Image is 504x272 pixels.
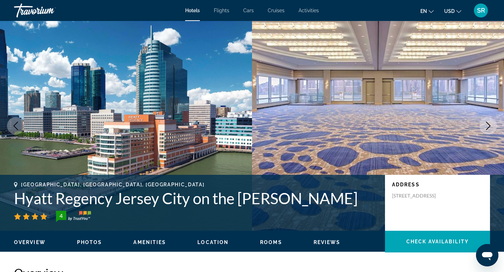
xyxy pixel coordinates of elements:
[54,212,68,220] div: 4
[197,239,229,245] span: Location
[77,239,102,245] span: Photos
[314,239,341,245] span: Reviews
[479,117,497,135] button: Next image
[406,239,469,244] span: Check Availability
[392,182,483,187] p: Address
[21,182,204,187] span: [GEOGRAPHIC_DATA], [GEOGRAPHIC_DATA], [GEOGRAPHIC_DATA]
[392,193,448,199] p: [STREET_ADDRESS]
[477,7,485,14] span: SR
[444,8,455,14] span: USD
[14,189,378,207] h1: Hyatt Regency Jersey City on the [PERSON_NAME]
[385,231,490,252] button: Check Availability
[444,6,461,16] button: Change currency
[476,244,498,266] iframe: Bouton de lancement de la fenêtre de messagerie
[299,8,319,13] a: Activities
[14,239,45,245] button: Overview
[420,8,427,14] span: en
[185,8,200,13] a: Hotels
[197,239,229,245] button: Location
[268,8,285,13] a: Cruises
[133,239,166,245] span: Amenities
[472,3,490,18] button: User Menu
[14,1,84,20] a: Travorium
[14,239,45,245] span: Overview
[420,6,434,16] button: Change language
[56,211,91,222] img: trustyou-badge-hor.svg
[214,8,229,13] a: Flights
[133,239,166,245] button: Amenities
[260,239,282,245] button: Rooms
[77,239,102,245] button: Photos
[243,8,254,13] a: Cars
[314,239,341,245] button: Reviews
[260,239,282,245] span: Rooms
[7,117,24,135] button: Previous image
